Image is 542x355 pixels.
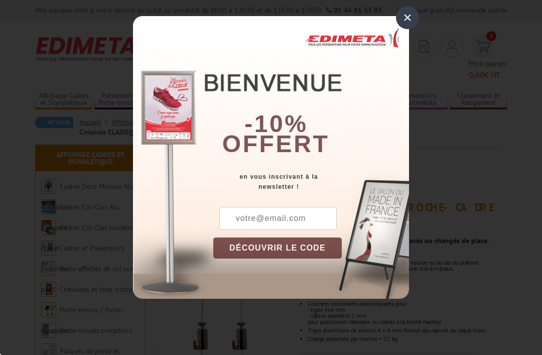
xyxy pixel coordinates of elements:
[222,131,330,157] font: offert
[219,207,337,230] input: votre@email.com
[244,110,308,137] b: -10%
[213,238,342,259] button: DÉCOUVRIR LE CODE
[396,6,419,29] div: ×
[213,172,409,192] div: en vous inscrivant à la newsletter !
